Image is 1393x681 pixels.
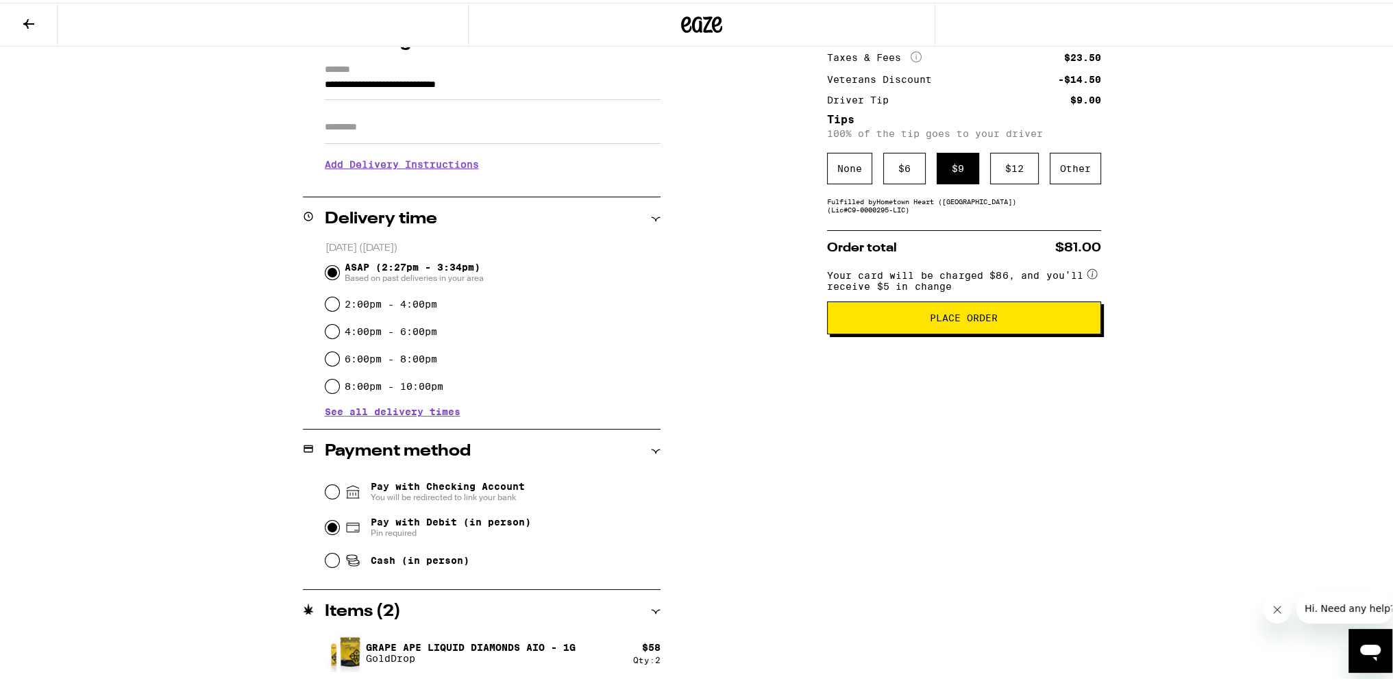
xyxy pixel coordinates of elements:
span: Pay with Checking Account [371,478,525,500]
span: ASAP (2:27pm - 3:34pm) [345,259,484,281]
div: Qty: 2 [633,653,661,662]
div: Fulfilled by Hometown Heart ([GEOGRAPHIC_DATA]) (Lic# C9-0000295-LIC ) [827,195,1101,211]
p: [DATE] ([DATE]) [325,239,661,252]
div: $23.50 [1064,50,1101,60]
h2: Payment method [325,441,471,457]
div: -$14.50 [1058,72,1101,82]
h5: Tips [827,112,1101,123]
span: Place Order [930,310,998,320]
img: Grape Ape Liquid Diamonds AIO - 1g [325,629,363,671]
div: $ 6 [883,150,926,182]
iframe: Button to launch messaging window [1348,626,1392,670]
p: Grape Ape Liquid Diamonds AIO - 1g [366,639,576,650]
span: Based on past deliveries in your area [345,270,484,281]
span: You will be redirected to link your bank [371,489,525,500]
div: Veterans Discount [827,72,941,82]
span: $81.00 [1055,239,1101,251]
p: We'll contact you at [PHONE_NUMBER] when we arrive [325,177,661,188]
span: Your card will be charged $86, and you’ll receive $5 in change [827,262,1085,289]
div: Other [1050,150,1101,182]
label: 4:00pm - 6:00pm [345,323,437,334]
h2: Delivery time [325,208,437,225]
label: 8:00pm - 10:00pm [345,378,443,389]
span: Hi. Need any help? [8,10,99,21]
span: Cash (in person) [371,552,469,563]
p: 100% of the tip goes to your driver [827,125,1101,136]
button: Place Order [827,299,1101,332]
div: $ 58 [642,639,661,650]
iframe: Close message [1263,593,1291,621]
label: 2:00pm - 4:00pm [345,296,437,307]
iframe: Message from company [1296,591,1392,621]
p: GoldDrop [366,650,576,661]
div: Driver Tip [827,92,898,102]
label: 6:00pm - 8:00pm [345,351,437,362]
div: $ 12 [990,150,1039,182]
h2: Items ( 2 ) [325,601,401,617]
div: None [827,150,872,182]
h3: Add Delivery Instructions [325,146,661,177]
button: See all delivery times [325,404,460,414]
div: $9.00 [1070,92,1101,102]
span: Order total [827,239,897,251]
div: Taxes & Fees [827,49,922,61]
span: Pay with Debit (in person) [371,514,531,525]
div: $ 9 [937,150,979,182]
span: Pin required [371,525,531,536]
